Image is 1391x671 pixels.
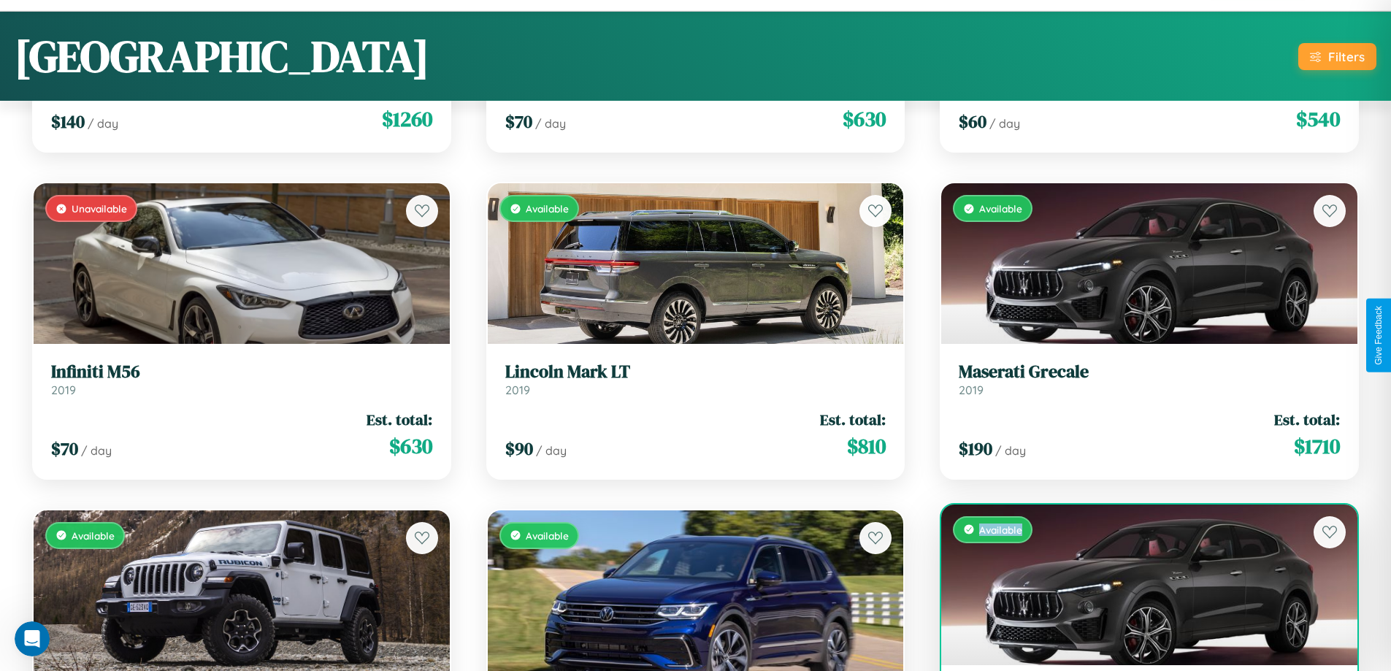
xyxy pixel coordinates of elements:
span: $ 140 [51,110,85,134]
span: Available [979,202,1022,215]
span: 2019 [51,383,76,397]
a: Lincoln Mark LT2019 [505,361,886,397]
span: 2019 [505,383,530,397]
span: $ 70 [51,437,78,461]
a: Infiniti M562019 [51,361,432,397]
span: $ 190 [959,437,992,461]
span: $ 60 [959,110,986,134]
span: $ 70 [505,110,532,134]
span: $ 540 [1296,104,1340,134]
span: 2019 [959,383,984,397]
span: Est. total: [820,409,886,430]
span: $ 630 [843,104,886,134]
span: $ 90 [505,437,533,461]
h1: [GEOGRAPHIC_DATA] [15,26,429,86]
h3: Lincoln Mark LT [505,361,886,383]
span: / day [536,443,567,458]
span: / day [989,116,1020,131]
iframe: Intercom live chat [15,621,50,656]
span: Unavailable [72,202,127,215]
span: $ 1260 [382,104,432,134]
div: Filters [1328,49,1365,64]
div: Give Feedback [1373,306,1384,365]
span: / day [535,116,566,131]
span: $ 1710 [1294,432,1340,461]
span: Available [526,529,569,542]
span: Available [72,529,115,542]
a: Maserati Grecale2019 [959,361,1340,397]
span: Est. total: [1274,409,1340,430]
span: / day [81,443,112,458]
span: $ 630 [389,432,432,461]
button: Filters [1298,43,1376,70]
span: / day [88,116,118,131]
span: $ 810 [847,432,886,461]
span: / day [995,443,1026,458]
h3: Maserati Grecale [959,361,1340,383]
h3: Infiniti M56 [51,361,432,383]
span: Available [526,202,569,215]
span: Est. total: [367,409,432,430]
span: Available [979,524,1022,536]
